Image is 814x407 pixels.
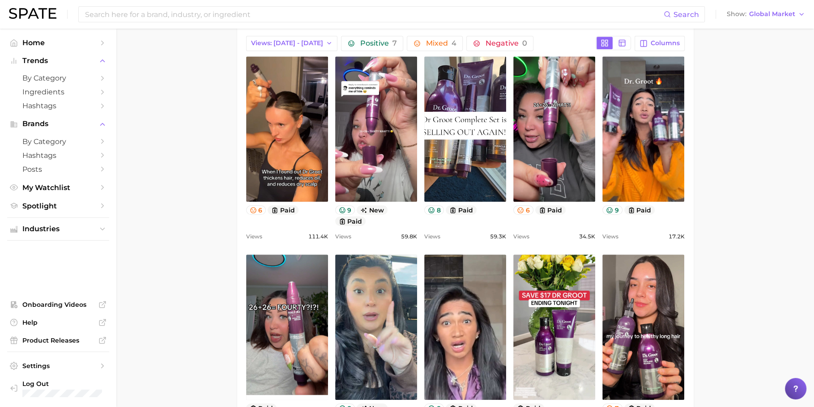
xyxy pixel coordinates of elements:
span: Search [673,10,699,19]
button: Views: [DATE] - [DATE] [246,36,338,51]
span: Hashtags [22,151,94,160]
button: paid [446,205,477,215]
span: Views [424,231,440,242]
a: Help [7,316,109,329]
button: Columns [635,36,684,51]
span: Ingredients [22,88,94,96]
span: Trends [22,57,94,65]
a: Log out. Currently logged in with e-mail jenny.zeng@spate.nyc. [7,377,109,400]
span: Product Releases [22,336,94,344]
span: 111.4k [308,231,328,242]
button: paid [335,216,366,226]
span: Positive [360,40,396,47]
span: Onboarding Videos [22,301,94,309]
a: Onboarding Videos [7,298,109,311]
span: Settings [22,362,94,370]
a: My Watchlist [7,181,109,195]
span: My Watchlist [22,183,94,192]
a: Posts [7,162,109,176]
a: Hashtags [7,148,109,162]
span: Posts [22,165,94,174]
span: 4 [451,39,456,47]
a: Home [7,36,109,50]
span: Hashtags [22,102,94,110]
span: Brands [22,120,94,128]
button: paid [624,205,655,215]
img: SPATE [9,8,56,19]
button: Trends [7,54,109,68]
input: Search here for a brand, industry, or ingredient [84,7,664,22]
span: by Category [22,137,94,146]
span: Negative [485,40,527,47]
span: 0 [522,39,527,47]
span: 7 [392,39,396,47]
button: ShowGlobal Market [725,8,807,20]
span: Views [602,231,618,242]
span: 59.8k [401,231,417,242]
button: 6 [246,205,266,215]
a: Product Releases [7,334,109,347]
span: Columns [651,39,680,47]
a: Spotlight [7,199,109,213]
span: Spotlight [22,202,94,210]
button: 9 [602,205,622,215]
a: by Category [7,135,109,148]
span: Views [246,231,262,242]
a: by Category [7,71,109,85]
span: Views [513,231,529,242]
button: paid [535,205,566,215]
button: 6 [513,205,533,215]
button: 9 [335,205,355,215]
a: Hashtags [7,99,109,113]
button: paid [268,205,298,215]
a: Ingredients [7,85,109,99]
span: new [357,205,388,215]
span: 34.5k [579,231,595,242]
span: Global Market [749,12,795,17]
span: Mixed [426,40,456,47]
span: Industries [22,225,94,233]
a: Settings [7,359,109,373]
span: 59.3k [490,231,506,242]
span: Home [22,38,94,47]
button: 8 [424,205,444,215]
span: Views [335,231,351,242]
span: Help [22,318,94,326]
button: Brands [7,117,109,131]
span: Show [727,12,746,17]
span: 17.2k [668,231,684,242]
span: by Category [22,74,94,82]
button: Industries [7,222,109,236]
span: Log Out [22,380,102,388]
span: Views: [DATE] - [DATE] [251,39,323,47]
